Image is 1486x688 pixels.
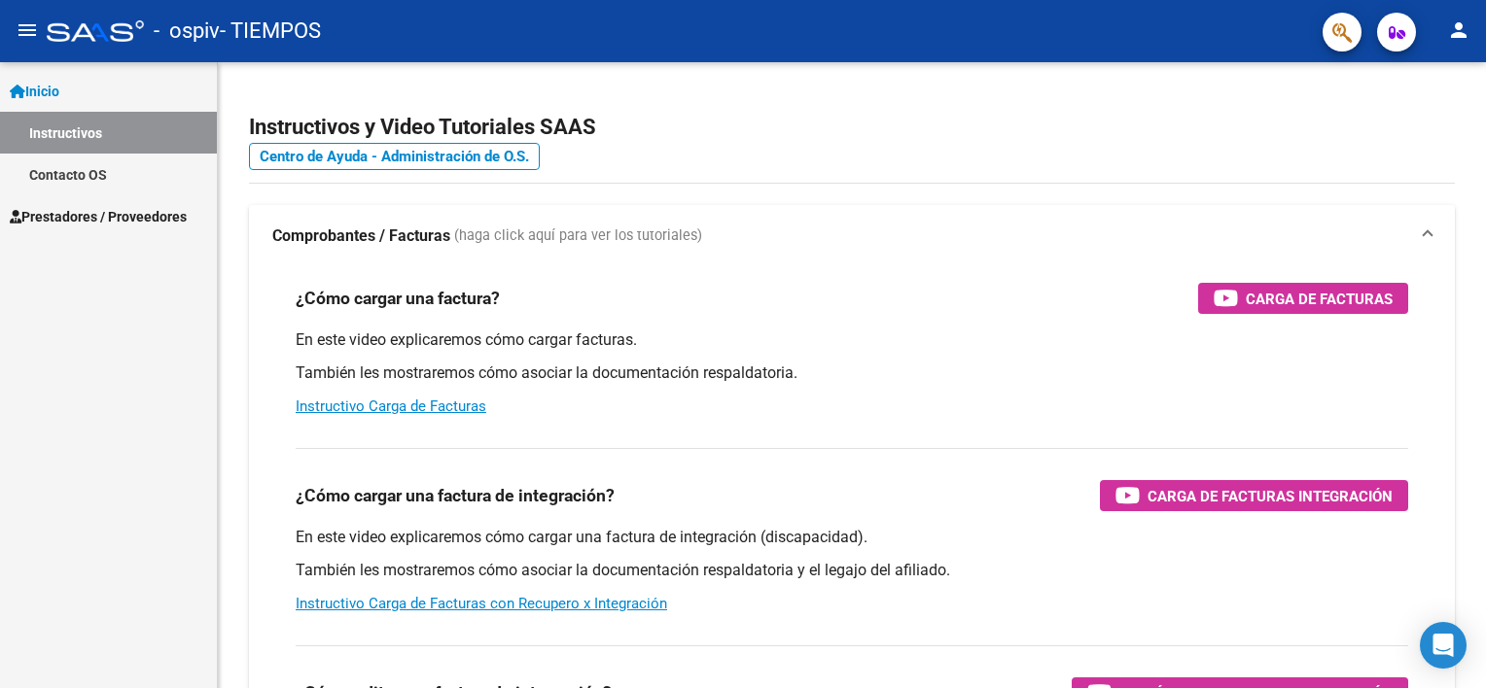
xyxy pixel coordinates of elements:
[1447,18,1470,42] mat-icon: person
[1198,283,1408,314] button: Carga de Facturas
[249,143,540,170] a: Centro de Ayuda - Administración de O.S.
[272,225,450,247] strong: Comprobantes / Facturas
[220,10,321,52] span: - TIEMPOS
[249,109,1455,146] h2: Instructivos y Video Tutoriales SAAS
[10,206,187,227] span: Prestadores / Proveedores
[296,527,1408,548] p: En este video explicaremos cómo cargar una factura de integración (discapacidad).
[454,225,702,247] span: (haga click aquí para ver los tutoriales)
[1100,480,1408,511] button: Carga de Facturas Integración
[296,362,1408,384] p: También les mostraremos cómo asociar la documentación respaldatoria.
[1420,622,1467,669] div: Open Intercom Messenger
[1246,287,1393,311] span: Carga de Facturas
[154,10,220,52] span: - ospiv
[296,595,667,612] a: Instructivo Carga de Facturas con Recupero x Integración
[296,329,1408,351] p: En este video explicaremos cómo cargar facturas.
[249,205,1455,267] mat-expansion-panel-header: Comprobantes / Facturas (haga click aquí para ver los tutoriales)
[296,482,615,509] h3: ¿Cómo cargar una factura de integración?
[296,397,486,415] a: Instructivo Carga de Facturas
[296,285,500,312] h3: ¿Cómo cargar una factura?
[1148,484,1393,508] span: Carga de Facturas Integración
[296,560,1408,581] p: También les mostraremos cómo asociar la documentación respaldatoria y el legajo del afiliado.
[16,18,39,42] mat-icon: menu
[10,81,59,102] span: Inicio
